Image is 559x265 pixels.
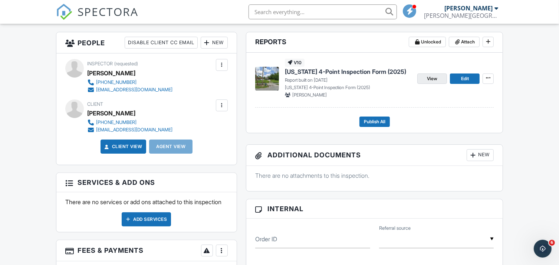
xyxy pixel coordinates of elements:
label: Referral source [379,225,411,232]
iframe: Intercom live chat [534,240,552,258]
a: Client View [103,143,142,150]
div: Weintz Building Inspection Service [424,12,498,19]
div: New [467,149,494,161]
h3: Services & Add ons [56,173,237,192]
div: [PERSON_NAME] [444,4,493,12]
div: [PERSON_NAME] [87,68,135,79]
span: SPECTORA [78,4,138,19]
a: SPECTORA [56,10,138,26]
div: Disable Client CC Email [125,37,198,49]
a: [EMAIL_ADDRESS][DOMAIN_NAME] [87,126,172,134]
h3: People [56,32,237,53]
img: The Best Home Inspection Software - Spectora [56,4,72,20]
div: [PERSON_NAME] [87,108,135,119]
div: There are no services or add ons attached to this inspection [56,192,237,232]
div: [PHONE_NUMBER] [96,79,137,85]
div: [PHONE_NUMBER] [96,120,137,125]
span: Inspector [87,61,113,66]
input: Search everything... [249,4,397,19]
div: [EMAIL_ADDRESS][DOMAIN_NAME] [96,127,172,133]
a: [PHONE_NUMBER] [87,79,172,86]
h3: Fees & Payments [56,240,237,261]
div: [EMAIL_ADDRESS][DOMAIN_NAME] [96,87,172,93]
span: 6 [549,240,555,246]
a: [PHONE_NUMBER] [87,119,172,126]
a: [EMAIL_ADDRESS][DOMAIN_NAME] [87,86,172,94]
h3: Additional Documents [246,145,503,166]
p: There are no attachments to this inspection. [255,171,494,180]
label: Order ID [255,235,277,243]
div: Add Services [122,212,171,226]
span: (requested) [114,61,138,66]
span: Client [87,101,103,107]
div: New [201,37,228,49]
h3: Internal [246,199,503,219]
